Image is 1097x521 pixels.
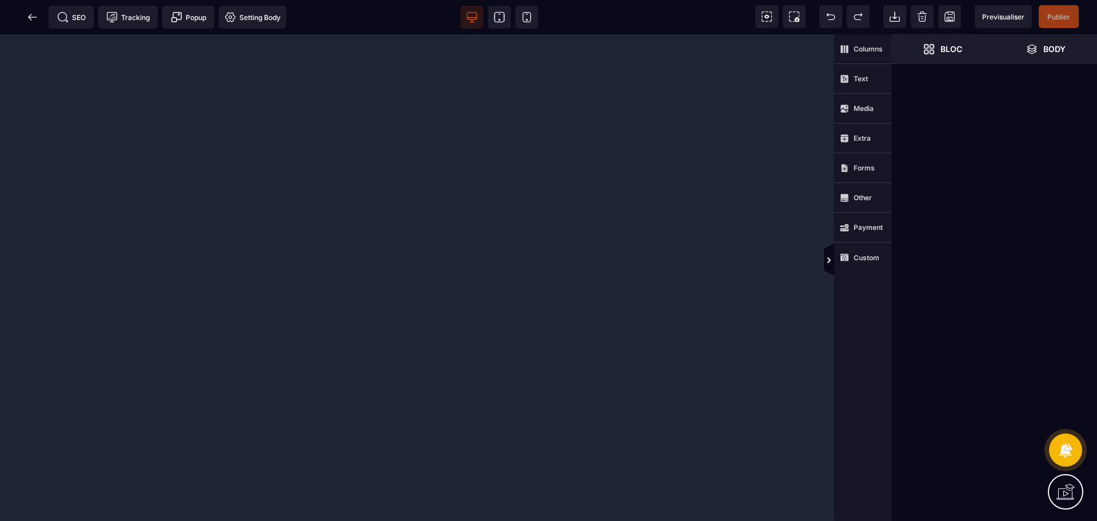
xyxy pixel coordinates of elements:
[854,104,874,113] strong: Media
[225,11,281,23] span: Setting Body
[982,13,1024,21] span: Previsualiser
[171,11,206,23] span: Popup
[1043,45,1066,53] strong: Body
[891,34,994,64] span: Open Blocks
[106,11,150,23] span: Tracking
[854,74,868,83] strong: Text
[755,5,778,28] span: View components
[783,5,806,28] span: Screenshot
[1047,13,1070,21] span: Publier
[854,223,883,232] strong: Payment
[57,11,86,23] span: SEO
[975,5,1032,28] span: Preview
[854,253,879,262] strong: Custom
[940,45,962,53] strong: Bloc
[994,34,1097,64] span: Open Layer Manager
[854,45,883,53] strong: Columns
[854,193,872,202] strong: Other
[854,134,871,142] strong: Extra
[854,164,875,172] strong: Forms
